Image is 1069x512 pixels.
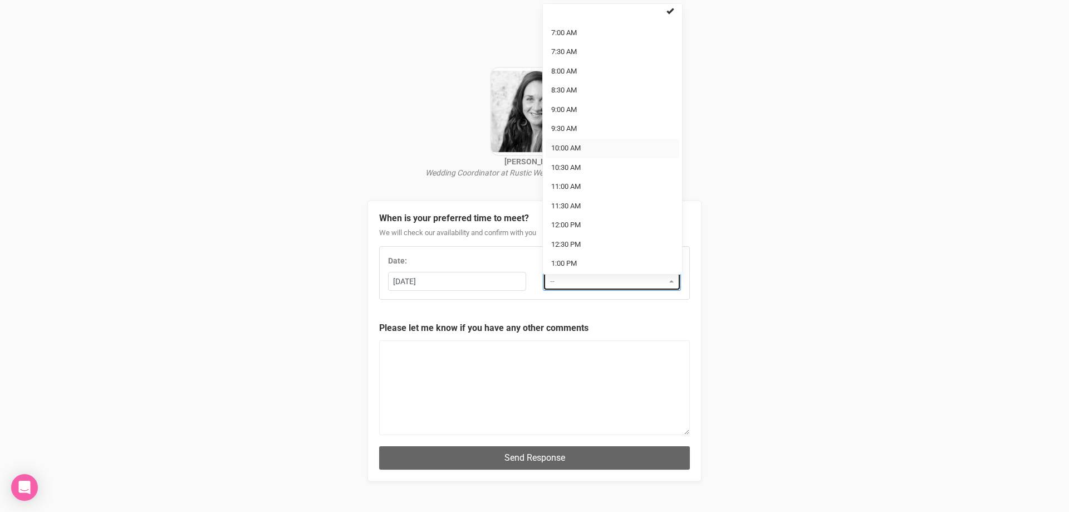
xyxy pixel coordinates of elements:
[379,446,690,469] button: Send Response
[551,28,577,38] span: 7:00 AM
[388,256,407,265] strong: Date:
[551,182,581,192] span: 11:00 AM
[551,47,577,57] span: 7:30 AM
[379,322,690,335] legend: Please let me know if you have any other comments
[551,220,581,231] span: 12:00 PM
[551,124,577,134] span: 9:30 AM
[551,259,577,269] span: 1:00 PM
[551,201,581,212] span: 11:30 AM
[551,143,581,154] span: 10:00 AM
[550,276,666,287] span: --
[425,168,644,177] i: Wedding Coordinator at Rustic Weddings [GEOGRAPHIC_DATA]
[11,474,38,501] div: Open Intercom Messenger
[551,85,577,96] span: 8:30 AM
[551,240,581,250] span: 12:30 PM
[551,105,577,115] span: 9:00 AM
[551,66,577,77] span: 8:00 AM
[551,163,581,173] span: 10:30 AM
[504,157,565,166] strong: [PERSON_NAME]
[379,228,690,247] div: We will check our availability and confirm with you
[490,67,579,156] img: 14199720_1770970939810746_6603264277576246643_n.jpg
[543,272,681,291] button: --
[389,272,526,291] div: [DATE]
[379,212,690,225] legend: When is your preferred time to meet?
